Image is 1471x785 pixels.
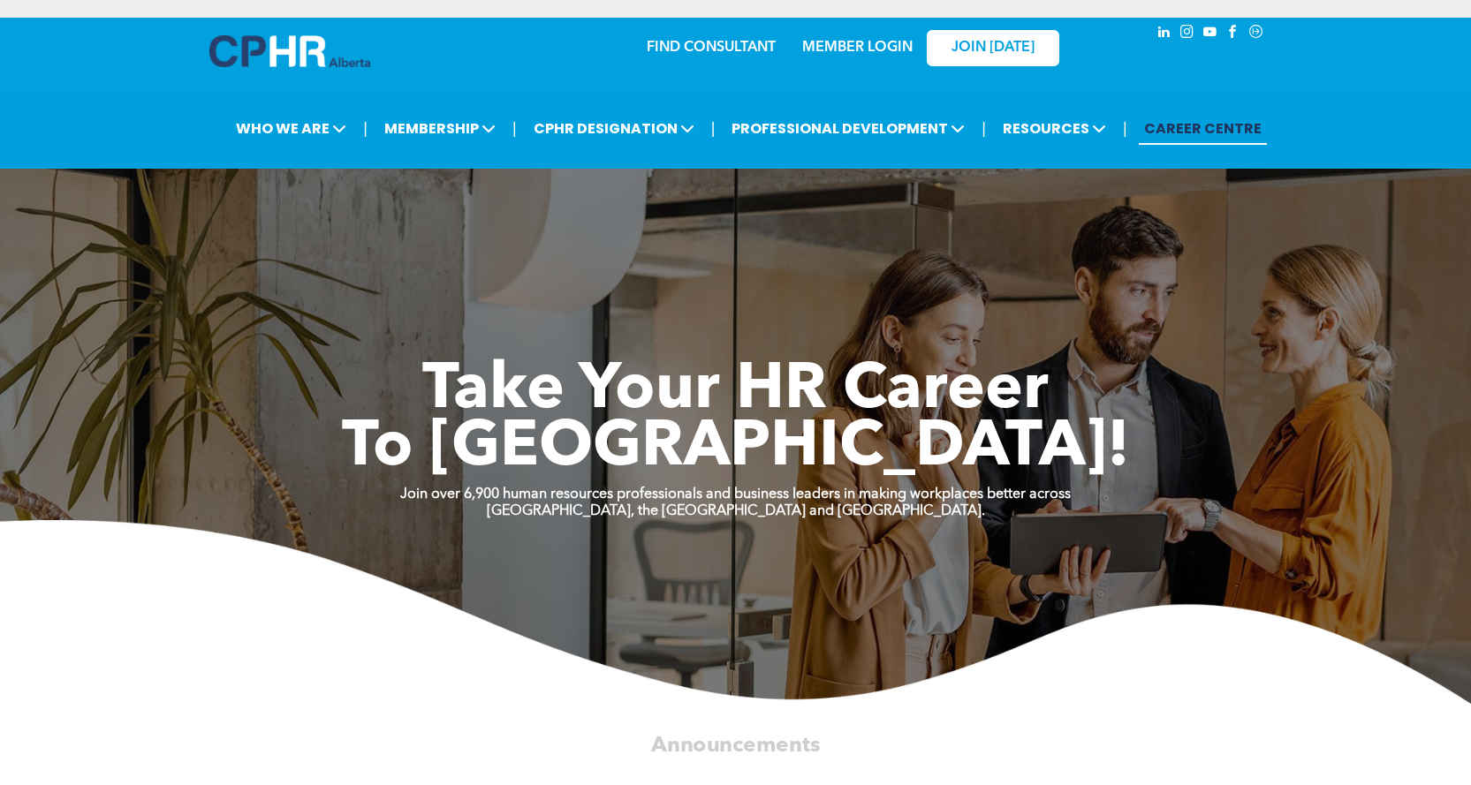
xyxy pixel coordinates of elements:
[997,112,1111,145] span: RESOURCES
[647,41,776,55] a: FIND CONSULTANT
[379,112,501,145] span: MEMBERSHIP
[512,110,517,147] li: |
[711,110,716,147] li: |
[1139,112,1267,145] a: CAREER CENTRE
[1178,22,1197,46] a: instagram
[1123,110,1127,147] li: |
[1224,22,1243,46] a: facebook
[422,359,1049,423] span: Take Your HR Career
[1155,22,1174,46] a: linkedin
[342,417,1130,480] span: To [GEOGRAPHIC_DATA]!
[952,40,1035,57] span: JOIN [DATE]
[802,41,913,55] a: MEMBER LOGIN
[1247,22,1266,46] a: Social network
[528,112,700,145] span: CPHR DESIGNATION
[487,504,985,518] strong: [GEOGRAPHIC_DATA], the [GEOGRAPHIC_DATA] and [GEOGRAPHIC_DATA].
[209,35,370,67] img: A blue and white logo for cp alberta
[651,735,820,756] span: Announcements
[363,110,368,147] li: |
[927,30,1059,66] a: JOIN [DATE]
[982,110,986,147] li: |
[1201,22,1220,46] a: youtube
[231,112,352,145] span: WHO WE ARE
[726,112,970,145] span: PROFESSIONAL DEVELOPMENT
[400,487,1071,502] strong: Join over 6,900 human resources professionals and business leaders in making workplaces better ac...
